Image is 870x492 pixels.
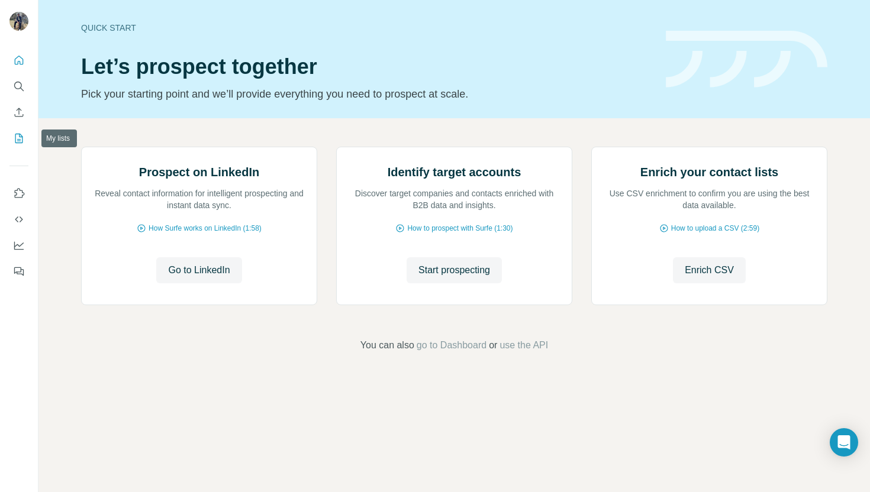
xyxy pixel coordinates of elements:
button: Use Surfe on LinkedIn [9,183,28,204]
span: Enrich CSV [685,263,734,277]
button: My lists [9,128,28,149]
button: Quick start [9,50,28,71]
span: How to upload a CSV (2:59) [671,223,759,234]
span: How Surfe works on LinkedIn (1:58) [149,223,262,234]
p: Pick your starting point and we’ll provide everything you need to prospect at scale. [81,86,652,102]
button: Go to LinkedIn [156,257,241,283]
img: Avatar [9,12,28,31]
button: go to Dashboard [417,338,486,352]
h2: Prospect on LinkedIn [139,164,259,180]
p: Use CSV enrichment to confirm you are using the best data available. [604,187,815,211]
button: Enrich CSV [673,257,746,283]
button: use the API [500,338,548,352]
h2: Identify target accounts [388,164,521,180]
span: How to prospect with Surfe (1:30) [407,223,513,234]
span: or [489,338,497,352]
div: Open Intercom Messenger [830,428,858,457]
div: Quick start [81,22,652,34]
h2: Enrich your contact lists [640,164,778,180]
span: Start prospecting [418,263,490,277]
img: banner [666,31,827,88]
p: Discover target companies and contacts enriched with B2B data and insights. [349,187,560,211]
span: Go to LinkedIn [168,263,230,277]
button: Use Surfe API [9,209,28,230]
p: Reveal contact information for intelligent prospecting and instant data sync. [94,187,305,211]
button: Start prospecting [407,257,502,283]
button: Search [9,76,28,97]
button: Enrich CSV [9,102,28,123]
button: Feedback [9,261,28,282]
button: Dashboard [9,235,28,256]
span: You can also [360,338,414,352]
h1: Let’s prospect together [81,55,652,79]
